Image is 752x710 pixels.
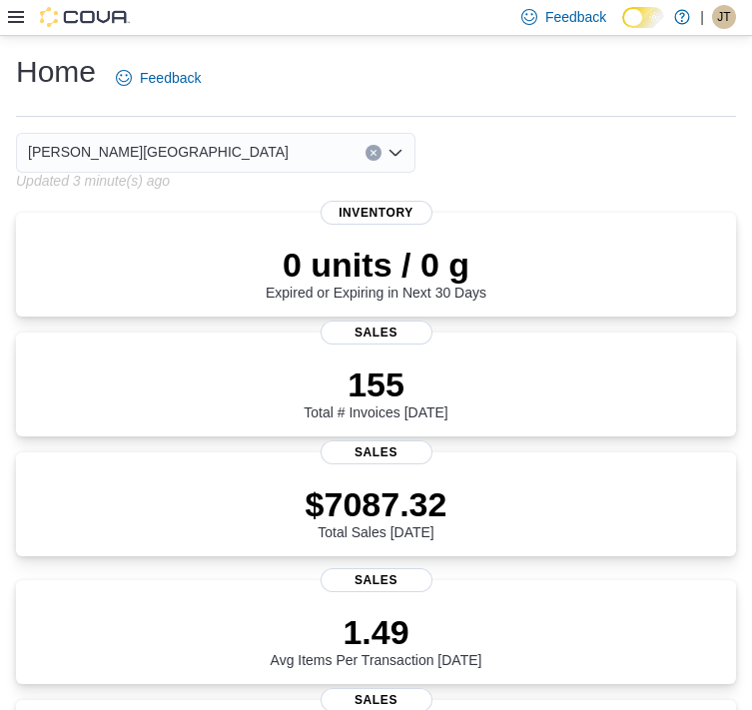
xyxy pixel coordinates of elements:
span: Feedback [140,68,201,88]
p: 1.49 [271,612,482,652]
span: Inventory [321,201,432,225]
span: JT [717,5,730,29]
span: Sales [321,568,432,592]
div: Julie Thorkelson [712,5,736,29]
h1: Home [16,52,96,92]
img: Cova [40,7,130,27]
p: 155 [304,364,447,404]
a: Feedback [108,58,209,98]
span: [PERSON_NAME][GEOGRAPHIC_DATA] [28,140,289,164]
div: Avg Items Per Transaction [DATE] [271,612,482,668]
div: Expired or Expiring in Next 30 Days [266,245,486,301]
p: Updated 3 minute(s) ago [16,173,170,189]
div: Total Sales [DATE] [306,484,447,540]
p: 0 units / 0 g [266,245,486,285]
span: Feedback [545,7,606,27]
button: Clear input [366,145,381,161]
span: Sales [321,321,432,345]
input: Dark Mode [622,7,664,28]
span: Sales [321,440,432,464]
div: Total # Invoices [DATE] [304,364,447,420]
p: | [700,5,704,29]
p: $7087.32 [306,484,447,524]
span: Dark Mode [622,28,623,29]
button: Open list of options [387,145,403,161]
